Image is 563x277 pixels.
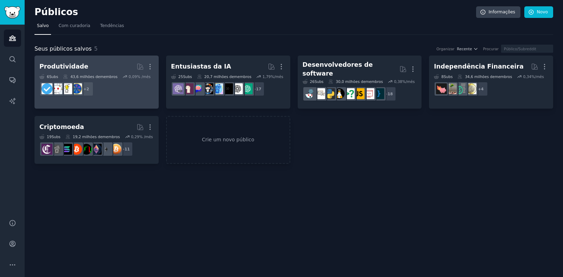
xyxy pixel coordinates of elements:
font: Seus públicos salvos [34,45,92,52]
img: produtividade [51,83,62,94]
a: Entusiastas da IA25Subs​20,7 milhões demembros1,79%/mês+17ChatGPTOpenAIInteligência Artificialart... [166,56,290,109]
a: Com curadoria [56,20,93,35]
font: 19,2 milhões de [73,135,102,139]
img: Pitão [324,88,335,99]
font: 8 [441,75,444,79]
img: programação [373,88,384,99]
a: Independência Financeira8Subs​34,6 milhões demembros0,34%/mês+4Finanças Pessoais do Reino UnidoPl... [429,56,553,109]
img: Inteligência Artificial [222,83,233,94]
img: Dicas de VidaPro [71,83,82,94]
a: Desenvolvedores de software26Subs​30,0 milhões demembros0,38%/mês+18programaçãodesenvolvimento we... [298,56,422,109]
a: Produtividade6Subs​43,6 milhões demembros0,09% /mês+2Dicas de VidaProtruques de vidaprodutividade... [34,56,159,109]
img: Solana [61,144,72,155]
font: Criptomoeda [39,123,84,130]
font: 1,79 [262,75,271,79]
font: Entusiastas da IA [171,63,231,70]
img: Finanças Pessoais do Reino Unido [466,83,476,94]
img: fatFIRE [436,83,447,94]
img: Logotipo do GummySearch [4,6,20,19]
font: Independência Financeira [434,63,524,70]
font: 18 [388,92,393,96]
font: + [478,87,481,91]
font: Subs [49,75,58,79]
img: Notícias sobre criptomoedas [42,144,52,155]
img: OpenAI [232,83,243,94]
font: 26 [310,79,315,84]
a: Novo [524,6,553,18]
button: Recente [457,46,478,51]
font: 25 [178,75,183,79]
img: JavaScript [354,88,365,99]
font: Procurar [483,47,499,51]
font: Recente [457,47,472,51]
img: ethtrader [91,144,102,155]
img: Criptomercados [81,144,92,155]
img: Linux [334,88,345,99]
font: Salvo [37,23,49,28]
img: aprenda python [314,88,325,99]
font: Públicos [34,7,78,17]
font: % /mês [137,75,151,79]
img: desenvolvimento web [363,88,374,99]
font: 0,09 [128,75,137,79]
font: Subs [444,75,453,79]
font: Organizar [436,47,454,51]
a: Crie um novo público [166,116,290,164]
font: Crie um novo público [202,137,254,142]
font: %/mês [402,79,415,84]
font: Subs [315,79,323,84]
a: Informações [476,6,521,18]
img: ReactJS [304,88,315,99]
font: membros [100,75,118,79]
font: 6 [47,75,49,79]
font: % /mês [139,135,153,139]
img: artificial [212,83,223,94]
input: Público/Subreddit [501,45,553,53]
img: Iniciantes em Bitcoin [71,144,82,155]
img: Criptomoedas [51,144,62,155]
img: seja disciplinado [42,83,52,94]
font: 5 [94,45,98,52]
img: ethereum [101,144,112,155]
img: truques de vida [61,83,72,94]
font: 43,6 milhões de [70,75,100,79]
font: membros [495,75,512,79]
a: Criptomoeda19Subs​19,2 milhões demembros0,29% /mês+11BitcoinethereumethtraderCriptomercadosInicia... [34,116,159,164]
img: perguntas sobre carreira em ciências da computação [344,88,355,99]
font: membros [234,75,252,79]
font: Subs [51,135,60,139]
font: 19 [47,135,51,139]
img: aiArt [202,83,213,94]
img: ChatGPTPro [173,83,184,94]
font: 20,7 milhões de [204,75,234,79]
font: 11 [125,147,130,151]
img: Planejamento Financeiro [456,83,467,94]
font: Com curadoria [58,23,90,28]
font: + [83,87,87,91]
font: 4 [481,87,483,91]
font: 0,38 [394,79,402,84]
img: ChatGPTPromptGenius [192,83,203,94]
font: Produtividade [39,63,88,70]
font: Novo [537,9,548,14]
font: 30,0 milhões de [336,79,365,84]
font: 0,34 [523,75,531,79]
img: Fogo [446,83,457,94]
font: membros [366,79,383,84]
font: %/mês [271,75,283,79]
font: 34,6 milhões de [465,75,494,79]
font: membros [102,135,120,139]
img: Bitcoin [110,144,121,155]
font: Desenvolvedores de software [303,61,373,77]
font: Subs [183,75,192,79]
font: %/mês [531,75,544,79]
a: Tendências [98,20,127,35]
img: LocalLLaMA [183,83,194,94]
a: Salvo [34,20,51,35]
font: 2 [87,87,89,91]
font: 0,29 [131,135,139,139]
font: Tendências [100,23,124,28]
img: ChatGPT [242,83,253,94]
font: 17 [256,87,261,91]
font: Informações [489,9,515,14]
